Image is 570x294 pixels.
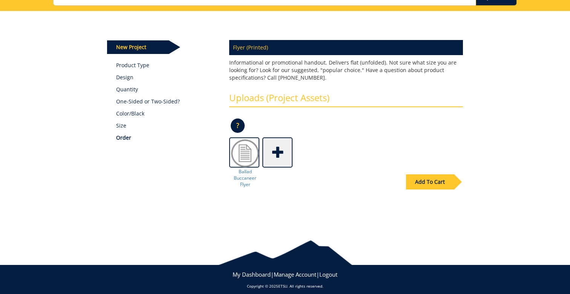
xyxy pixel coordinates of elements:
p: Design [116,74,218,81]
a: ETSU [278,283,287,289]
p: Quantity [116,86,218,93]
p: Color/Black [116,110,218,117]
p: One-Sided or Two-Sided? [116,98,218,105]
p: Size [116,122,218,129]
p: ? [231,119,245,133]
p: Flyer (Printed) [229,40,463,55]
p: New Project [107,40,169,54]
a: Product Type [116,62,218,69]
p: Order [116,134,218,142]
p: Informational or promotional handout. Delivers flat (unfolded). Not sure what size you are lookin... [229,59,463,82]
a: Manage Account [274,271,316,278]
h3: Uploads (Project Assets) [229,93,463,107]
img: Doc2.png [230,138,260,168]
a: My Dashboard [233,271,271,278]
div: Add To Cart [406,174,454,189]
a: Logout [319,271,337,278]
